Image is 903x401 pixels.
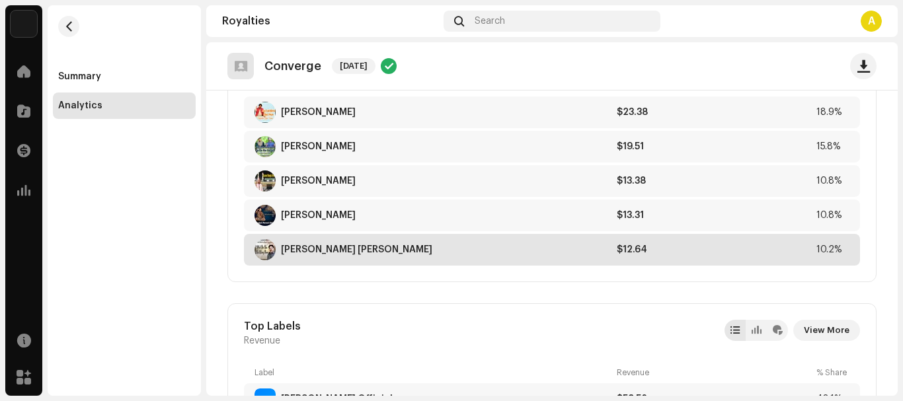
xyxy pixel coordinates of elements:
[281,141,356,152] div: Usman Ali Qadri
[617,107,811,118] div: $23.38
[816,141,849,152] div: 15.8%
[11,11,37,37] img: 99e8c509-bf22-4021-8fc7-40965f23714a
[222,16,438,26] div: Royalties
[255,367,611,378] div: Label
[332,58,375,74] span: [DATE]
[617,244,811,255] div: $12.64
[816,210,849,221] div: 10.8%
[861,11,882,32] div: A
[53,92,196,119] re-m-nav-item: Analytics
[804,317,849,344] span: View More
[793,320,860,341] button: View More
[816,107,849,118] div: 18.9%
[244,320,301,333] div: Top Labels
[617,176,811,186] div: $13.38
[53,63,196,90] re-m-nav-item: Summary
[281,210,356,221] div: Amjed Fareed Sabri
[255,102,276,123] img: ebb85187-932c-4628-a55a-e9f6d375b84e
[255,205,276,226] img: 6dadc0a2-7b95-4e80-9abb-6d1cf75dd4d8
[281,244,432,255] div: Rana Basheer Hayat Channar
[264,59,321,73] p: Converge
[281,107,356,118] div: Shafaullah Khan Rokhri
[617,210,811,221] div: $13.31
[58,100,102,111] div: Analytics
[816,367,849,378] div: % Share
[255,239,276,260] img: 83c39eeb-0f0a-4e93-ae0c-78ec5fdefda0
[617,367,811,378] div: Revenue
[281,176,356,186] div: Amjad Sabri
[816,176,849,186] div: 10.8%
[244,336,280,346] span: Revenue
[255,136,276,157] img: d41003bb-7aec-4e13-9243-9fa21a6734d4
[475,16,505,26] span: Search
[816,244,849,255] div: 10.2%
[58,71,101,82] div: Summary
[617,141,811,152] div: $19.51
[255,170,276,192] img: 1a383666-6ff7-47d9-a2c7-c0b72f40dc79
